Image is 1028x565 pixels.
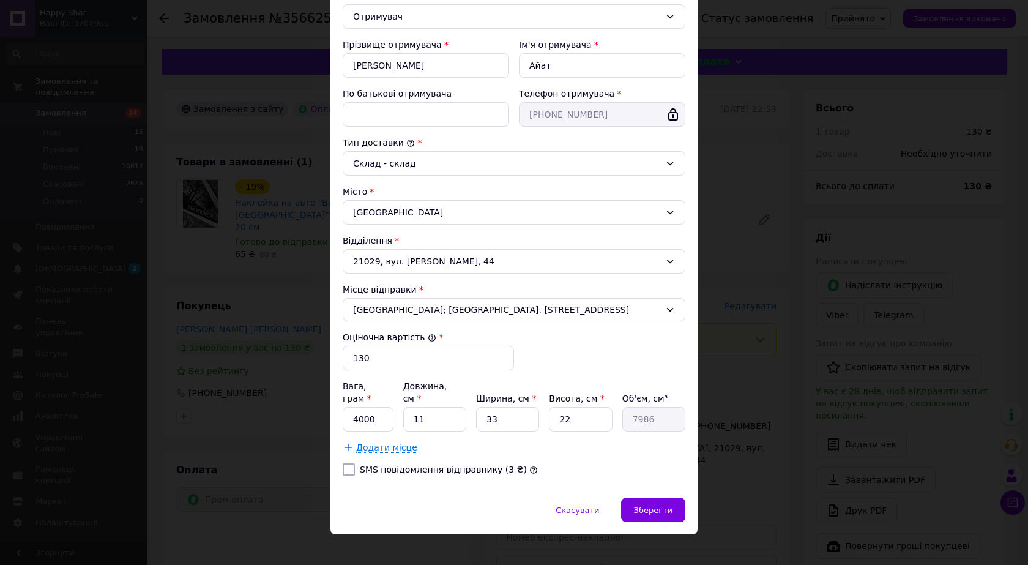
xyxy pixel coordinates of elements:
[343,234,685,247] div: Відділення
[343,200,685,225] div: [GEOGRAPHIC_DATA]
[519,40,592,50] label: Ім'я отримувача
[343,89,452,99] label: По батькові отримувача
[549,394,604,403] label: Висота, см
[634,506,672,515] span: Зберегти
[343,381,371,403] label: Вага, грам
[356,443,417,453] span: Додати місце
[353,304,660,316] span: [GEOGRAPHIC_DATA]; [GEOGRAPHIC_DATA]. [STREET_ADDRESS]
[343,283,685,296] div: Місце відправки
[519,102,685,127] input: +380
[353,10,660,23] div: Отримувач
[343,332,436,342] label: Оціночна вартість
[519,89,614,99] label: Телефон отримувача
[360,465,527,474] label: SMS повідомлення відправнику (3 ₴)
[403,381,447,403] label: Довжина, см
[622,392,685,405] div: Об'єм, см³
[343,137,685,149] div: Тип доставки
[343,185,685,198] div: Місто
[353,157,660,170] div: Склад - склад
[556,506,599,515] span: Скасувати
[343,249,685,274] div: 21029, вул. [PERSON_NAME], 44
[343,40,442,50] label: Прізвище отримувача
[476,394,536,403] label: Ширина, см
